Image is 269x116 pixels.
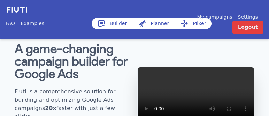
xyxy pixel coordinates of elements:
[21,20,44,27] a: Examples
[197,14,232,21] a: My campaigns
[132,18,175,29] a: Planner
[238,14,258,21] a: Settings
[15,43,128,81] b: A game-changing campaign builder for Google Ads
[6,6,28,14] img: f731f27.png
[45,105,56,111] b: 20x
[175,18,212,29] a: Mixer
[6,20,15,27] a: FAQ
[92,18,133,29] a: Builder
[232,21,263,34] a: Logout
